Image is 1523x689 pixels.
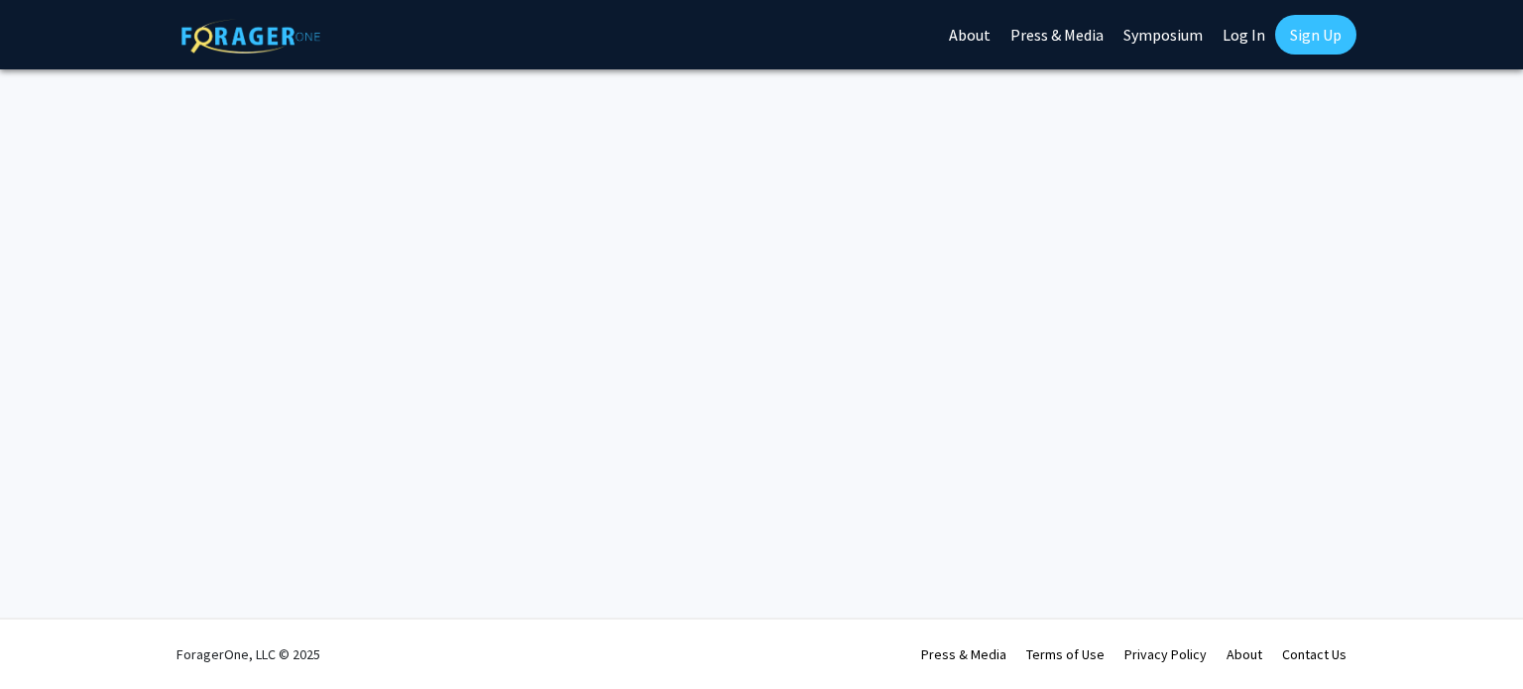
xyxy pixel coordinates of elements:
[1124,645,1207,663] a: Privacy Policy
[1275,15,1356,55] a: Sign Up
[176,620,320,689] div: ForagerOne, LLC © 2025
[181,19,320,54] img: ForagerOne Logo
[921,645,1006,663] a: Press & Media
[1026,645,1105,663] a: Terms of Use
[1227,645,1262,663] a: About
[1282,645,1347,663] a: Contact Us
